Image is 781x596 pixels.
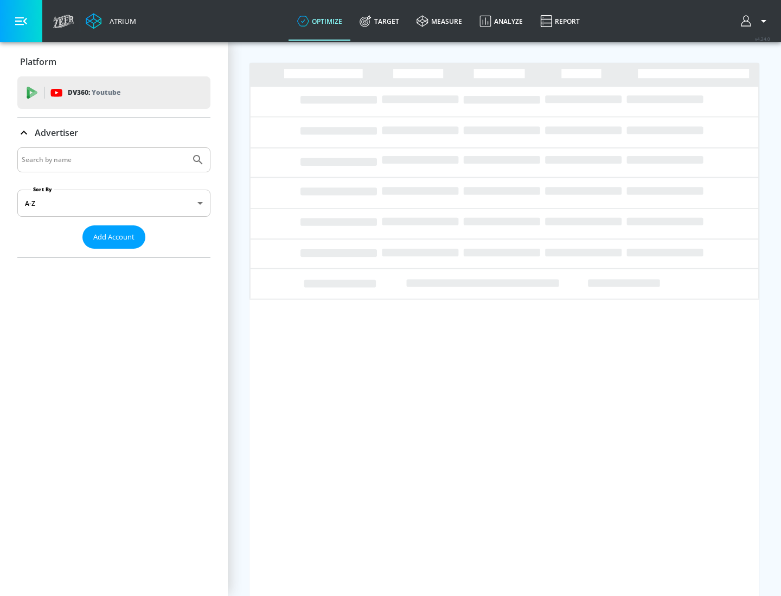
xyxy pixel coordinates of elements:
a: Target [351,2,408,41]
input: Search by name [22,153,186,167]
a: Report [532,2,588,41]
p: Youtube [92,87,120,98]
a: measure [408,2,471,41]
div: Atrium [105,16,136,26]
div: DV360: Youtube [17,76,210,109]
nav: list of Advertiser [17,249,210,257]
div: Advertiser [17,118,210,148]
button: Add Account [82,225,145,249]
label: Sort By [31,186,54,193]
a: Atrium [86,13,136,29]
p: Platform [20,56,56,68]
a: optimize [289,2,351,41]
div: A-Z [17,190,210,217]
span: Add Account [93,231,135,243]
p: DV360: [68,87,120,99]
div: Platform [17,47,210,77]
a: Analyze [471,2,532,41]
p: Advertiser [35,127,78,139]
span: v 4.24.0 [755,36,770,42]
div: Advertiser [17,147,210,257]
